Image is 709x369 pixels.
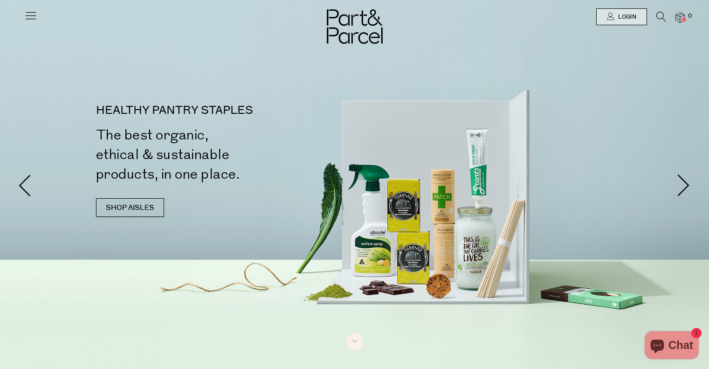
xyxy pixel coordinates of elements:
[616,13,636,21] span: Login
[642,331,702,362] inbox-online-store-chat: Shopify online store chat
[96,125,358,184] h2: The best organic, ethical & sustainable products, in one place.
[327,9,383,44] img: Part&Parcel
[96,198,164,217] a: SHOP AISLES
[96,105,358,116] p: HEALTHY PANTRY STAPLES
[675,13,685,22] a: 0
[596,8,647,25] a: Login
[686,12,694,21] span: 0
